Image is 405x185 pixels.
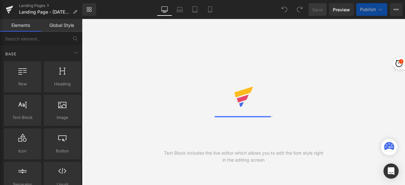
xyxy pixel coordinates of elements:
[333,6,350,13] span: Preview
[6,81,39,87] span: Row
[82,3,96,16] a: New Library
[46,148,79,154] span: Button
[6,114,39,121] span: Text Block
[329,3,354,16] a: Preview
[172,3,187,16] a: Laptop
[5,51,17,57] span: Base
[19,9,70,15] span: Landing Page - [DATE] 20:36:19
[163,150,324,163] div: Text Block includes the live editor which allows you to edit the font style right in the editing ...
[6,148,39,154] span: Icon
[46,114,79,121] span: Image
[383,163,399,179] div: Open Intercom Messenger
[312,6,323,13] span: Save
[157,3,172,16] a: Desktop
[46,81,79,87] span: Heading
[278,3,291,16] button: Undo
[360,7,376,12] span: Publish
[356,3,387,16] button: Publish
[293,3,306,16] button: Redo
[19,3,82,8] a: Landing Pages
[41,19,82,32] a: Global Style
[390,3,402,16] button: More
[187,3,202,16] a: Tablet
[202,3,218,16] a: Mobile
